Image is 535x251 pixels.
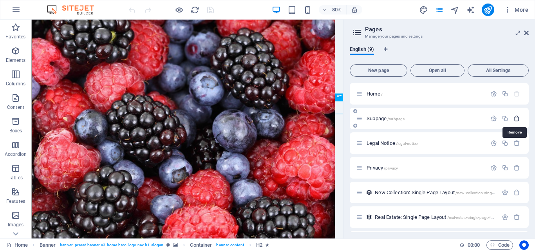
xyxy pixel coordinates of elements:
[353,68,404,73] span: New page
[502,214,508,220] div: Settings
[366,214,372,220] div: This layout is used as a template for all items (e.g. a blog post) of this collection. The conten...
[513,164,520,171] div: Remove
[190,5,199,14] button: reload
[366,189,372,196] div: This layout is used as a template for all items (e.g. a blog post) of this collection. The conten...
[9,175,23,181] p: Tables
[435,5,444,14] button: pages
[6,81,25,87] p: Columns
[490,240,510,250] span: Code
[501,4,531,16] button: More
[471,68,525,73] span: All Settings
[384,166,398,170] span: /privacy
[59,240,163,250] span: . banner .preset-banner-v3-home-hero-logo-nav-h1-slogan
[372,215,498,220] div: Real Estate: Single Page Layout/real-estate-single-page-layout
[450,5,459,14] i: Navigator
[473,242,474,248] span: :
[502,164,508,171] div: Duplicate
[364,116,486,121] div: Subpage/subpage
[40,240,56,250] span: Click to select. Double-click to edit
[381,92,383,96] span: /
[459,240,480,250] h6: Session time
[482,4,494,16] button: publish
[8,222,24,228] p: Images
[455,191,517,195] span: /new-collection-single-page-layout
[502,115,508,122] div: Duplicate
[466,5,475,14] i: AI Writer
[468,64,529,77] button: All Settings
[513,189,520,196] div: Remove
[490,115,497,122] div: Settings
[367,91,383,97] span: Click to open page
[375,214,501,220] span: Click to open page
[367,140,418,146] span: Click to open page
[419,5,428,14] i: Design (Ctrl+Alt+Y)
[5,151,27,157] p: Accordion
[490,164,497,171] div: Settings
[6,240,28,250] a: Click to cancel selection. Double-click to open Pages
[173,243,178,247] i: This element contains a background
[502,189,508,196] div: Settings
[365,33,513,40] h3: Manage your pages and settings
[466,5,475,14] button: text_generator
[364,141,486,146] div: Legal Notice/legal-notice
[166,243,170,247] i: This element is a customizable preset
[502,90,508,97] div: Duplicate
[45,5,104,14] img: Editor Logo
[468,240,480,250] span: 00 00
[6,198,25,204] p: Features
[490,90,497,97] div: Settings
[519,240,529,250] button: Usercentrics
[319,5,347,14] button: 80%
[6,57,26,63] p: Elements
[513,140,520,146] div: Remove
[9,128,22,134] p: Boxes
[364,165,486,170] div: Privacy/privacy
[331,5,343,14] h6: 80%
[40,240,269,250] nav: breadcrumb
[410,64,465,77] button: Open all
[387,117,405,121] span: /subpage
[367,116,405,121] span: Click to open page
[513,90,520,97] div: The startpage cannot be deleted
[256,240,262,250] span: Click to select. Double-click to edit
[190,5,199,14] i: Reload page
[350,64,407,77] button: New page
[490,140,497,146] div: Settings
[450,5,460,14] button: navigator
[502,140,508,146] div: Duplicate
[190,240,212,250] span: Click to select. Double-click to edit
[483,5,492,14] i: Publish
[174,5,184,14] button: Click here to leave preview mode and continue editing
[375,190,517,195] span: Click to open page
[365,26,529,33] h2: Pages
[396,141,418,146] span: /legal-notice
[513,214,520,220] div: Remove
[350,46,529,61] div: Language Tabs
[364,91,486,96] div: Home/
[447,215,501,220] span: /real-estate-single-page-layout
[486,240,513,250] button: Code
[419,5,428,14] button: design
[266,243,269,247] i: Element contains an animation
[351,6,358,13] i: On resize automatically adjust zoom level to fit chosen device.
[414,68,461,73] span: Open all
[435,5,444,14] i: Pages (Ctrl+Alt+S)
[7,104,24,110] p: Content
[5,34,25,40] p: Favorites
[504,6,528,14] span: More
[350,45,374,56] span: English (9)
[215,240,244,250] span: . banner-content
[367,165,398,171] span: Click to open page
[372,190,498,195] div: New Collection: Single Page Layout/new-collection-single-page-layout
